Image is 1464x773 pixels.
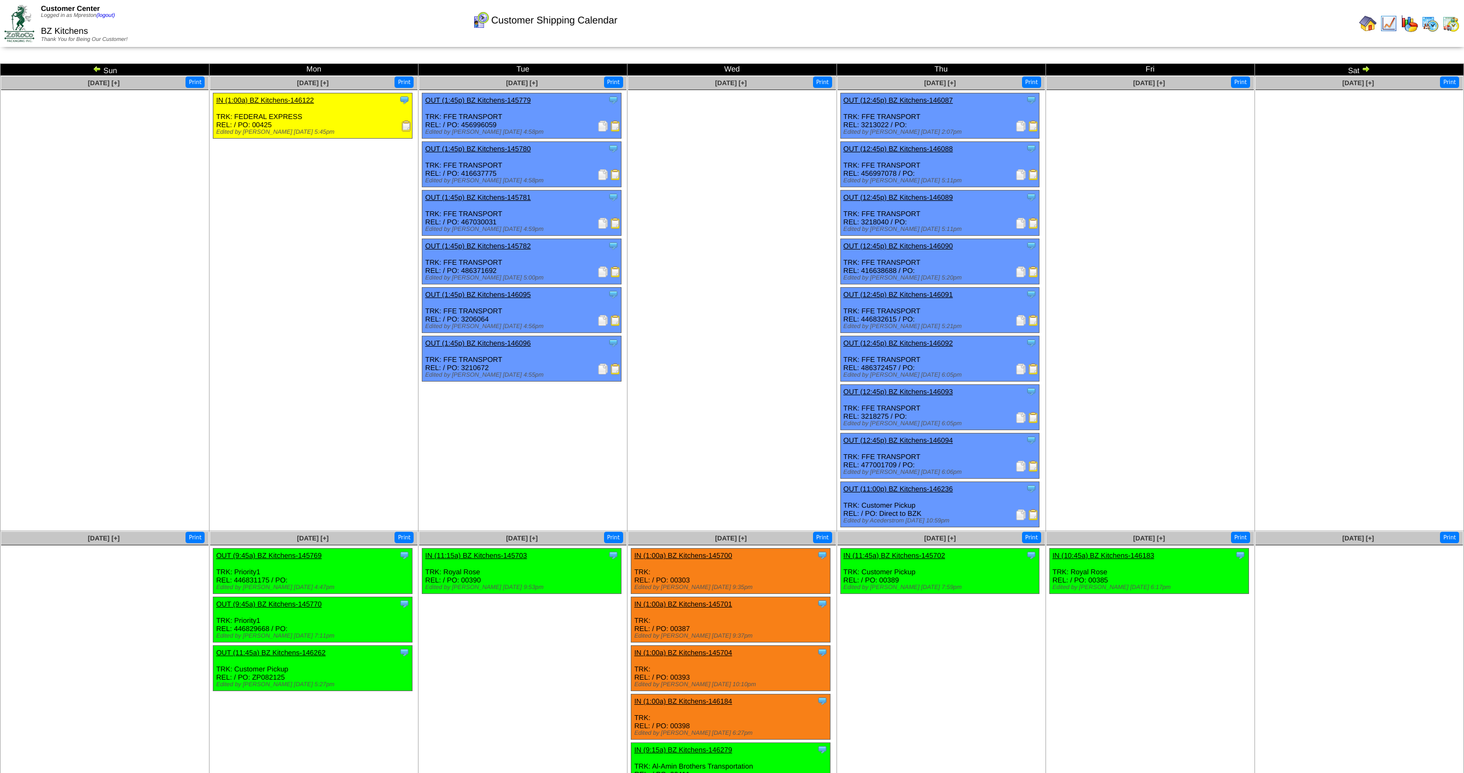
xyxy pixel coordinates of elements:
img: home.gif [1359,15,1377,32]
div: TRK: REL: / PO: 00303 [631,549,830,594]
img: Tooltip [1026,550,1037,561]
a: OUT (12:45p) BZ Kitchens-146094 [844,436,953,444]
img: Tooltip [608,240,619,251]
span: Customer Center [41,4,100,13]
a: OUT (1:45p) BZ Kitchens-146095 [425,290,530,299]
a: [DATE] [+] [924,79,956,87]
img: Receiving Document [401,121,412,132]
div: TRK: FFE TRANSPORT REL: 3218275 / PO: [840,385,1039,430]
div: TRK: FFE TRANSPORT REL: / PO: 456996059 [422,93,622,139]
a: [DATE] [+] [88,534,119,542]
img: Tooltip [817,744,828,755]
a: IN (1:00a) BZ Kitchens-145704 [634,649,732,657]
div: TRK: Customer Pickup REL: / PO: ZP082125 [213,646,413,691]
img: Bill of Lading [1028,364,1039,374]
button: Print [1231,76,1250,88]
img: Bill of Lading [1028,169,1039,180]
img: Tooltip [608,94,619,105]
a: [DATE] [+] [297,79,328,87]
button: Print [604,76,623,88]
div: Edited by [PERSON_NAME] [DATE] 5:21pm [844,323,1039,330]
div: TRK: Priority1 REL: 446831175 / PO: [213,549,413,594]
a: [DATE] [+] [924,534,956,542]
button: Print [395,532,414,543]
div: TRK: FFE TRANSPORT REL: / PO: 3210672 [422,336,622,382]
img: Packing Slip [597,315,608,326]
a: OUT (11:00p) BZ Kitchens-146236 [844,485,953,493]
img: Tooltip [608,143,619,154]
a: IN (1:00a) BZ Kitchens-145700 [634,551,732,560]
a: OUT (12:45p) BZ Kitchens-146087 [844,96,953,104]
button: Print [395,76,414,88]
button: Print [186,532,205,543]
div: TRK: FEDERAL EXPRESS REL: / PO: 00425 [213,93,413,139]
td: Sat [1254,64,1463,76]
a: IN (1:00a) BZ Kitchens-146184 [634,697,732,705]
div: TRK: FFE TRANSPORT REL: 3213022 / PO: [840,93,1039,139]
div: TRK: REL: / PO: 00393 [631,646,830,691]
td: Sun [1,64,210,76]
img: Tooltip [608,289,619,300]
a: IN (1:00a) BZ Kitchens-146122 [216,96,314,104]
div: TRK: Customer Pickup REL: / PO: 00389 [840,549,1039,594]
img: Packing Slip [1015,509,1026,520]
a: OUT (12:45p) BZ Kitchens-146092 [844,339,953,347]
td: Wed [628,64,836,76]
div: Edited by [PERSON_NAME] [DATE] 4:58pm [425,177,621,184]
img: Tooltip [1026,289,1037,300]
img: Bill of Lading [1028,121,1039,132]
img: calendarinout.gif [1442,15,1460,32]
img: Packing Slip [597,266,608,277]
img: Tooltip [1026,483,1037,494]
img: Packing Slip [1015,364,1026,374]
div: Edited by [PERSON_NAME] [DATE] 4:47pm [216,584,412,591]
div: TRK: FFE TRANSPORT REL: 486372457 / PO: [840,336,1039,382]
button: Print [1231,532,1250,543]
a: OUT (9:45a) BZ Kitchens-145769 [216,551,321,560]
img: Bill of Lading [1028,315,1039,326]
img: calendarprod.gif [1421,15,1439,32]
img: Packing Slip [1015,315,1026,326]
div: Edited by [PERSON_NAME] [DATE] 4:59pm [425,226,621,233]
img: Packing Slip [1015,412,1026,423]
div: TRK: Royal Rose REL: / PO: 00385 [1049,549,1248,594]
img: Tooltip [399,647,410,658]
img: Bill of Lading [610,218,621,229]
img: Tooltip [1026,240,1037,251]
td: Fri [1045,64,1254,76]
img: Tooltip [608,337,619,348]
div: Edited by [PERSON_NAME] [DATE] 5:00pm [425,275,621,281]
div: TRK: Customer Pickup REL: / PO: Direct to BZK [840,482,1039,527]
img: Bill of Lading [610,364,621,374]
a: [DATE] [+] [715,79,747,87]
span: [DATE] [+] [1133,79,1165,87]
div: TRK: FFE TRANSPORT REL: / PO: 467030031 [422,191,622,236]
div: Edited by [PERSON_NAME] [DATE] 9:37pm [634,633,830,639]
img: Packing Slip [1015,266,1026,277]
div: Edited by [PERSON_NAME] [DATE] 4:56pm [425,323,621,330]
span: [DATE] [+] [715,534,747,542]
div: Edited by [PERSON_NAME] [DATE] 9:53pm [425,584,621,591]
button: Print [813,76,832,88]
a: OUT (12:45p) BZ Kitchens-146091 [844,290,953,299]
div: TRK: Royal Rose REL: / PO: 00390 [422,549,622,594]
img: Packing Slip [1015,461,1026,472]
img: Tooltip [817,647,828,658]
a: OUT (1:45p) BZ Kitchens-146096 [425,339,530,347]
img: Bill of Lading [1028,412,1039,423]
div: Edited by [PERSON_NAME] [DATE] 4:55pm [425,372,621,378]
button: Print [1022,532,1041,543]
button: Print [1022,76,1041,88]
div: TRK: Priority1 REL: 446829668 / PO: [213,597,413,643]
a: OUT (1:45p) BZ Kitchens-145781 [425,193,530,201]
a: (logout) [97,13,115,19]
a: OUT (1:45p) BZ Kitchens-145780 [425,145,530,153]
img: Bill of Lading [610,169,621,180]
div: Edited by [PERSON_NAME] [DATE] 10:10pm [634,681,830,688]
img: Tooltip [1026,143,1037,154]
a: OUT (12:45p) BZ Kitchens-146088 [844,145,953,153]
div: TRK: FFE TRANSPORT REL: 3218040 / PO: [840,191,1039,236]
